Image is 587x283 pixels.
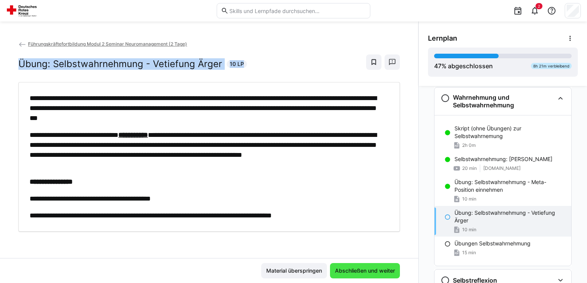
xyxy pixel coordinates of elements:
input: Skills und Lernpfade durchsuchen… [229,7,366,14]
span: 15 min [462,250,476,256]
div: % abgeschlossen [434,61,493,71]
p: Selbstwahrnehmung: [PERSON_NAME] [454,155,552,163]
span: 47 [434,62,441,70]
span: Lernplan [428,34,457,43]
p: Übungen Selbstwahrnehmung [454,240,531,247]
p: Skript (ohne Übungen) zur Selbstwahrnemung [454,125,565,140]
h3: Wahrnehmung und Selbstwahrnehmung [453,94,554,109]
span: Abschließen und weiter [334,267,396,275]
span: 2 [538,4,540,8]
span: 10 min [462,227,476,233]
span: Material überspringen [265,267,323,275]
h2: Übung: Selbstwahrnehmung - Vetiefung Ärger [18,58,222,70]
span: 20 min [462,165,477,171]
p: Übung: Selbstwahrnehmung - Vetiefung Ärger [454,209,565,224]
button: Material überspringen [261,263,327,278]
span: 10 min [462,196,476,202]
span: [DOMAIN_NAME] [483,165,521,171]
div: 8h 21m verbleibend [531,63,572,69]
button: Abschließen und weiter [330,263,400,278]
span: Führungskräftefortbildung Modul 2 Seminar Neuromanagement (2 Tage) [28,41,187,47]
a: Führungskräftefortbildung Modul 2 Seminar Neuromanagement (2 Tage) [18,41,187,47]
span: 10 LP [230,60,244,68]
span: 2h 0m [462,142,476,148]
p: Übung: Selbstwahrnehmung - Meta-Position einnehmen [454,178,565,194]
